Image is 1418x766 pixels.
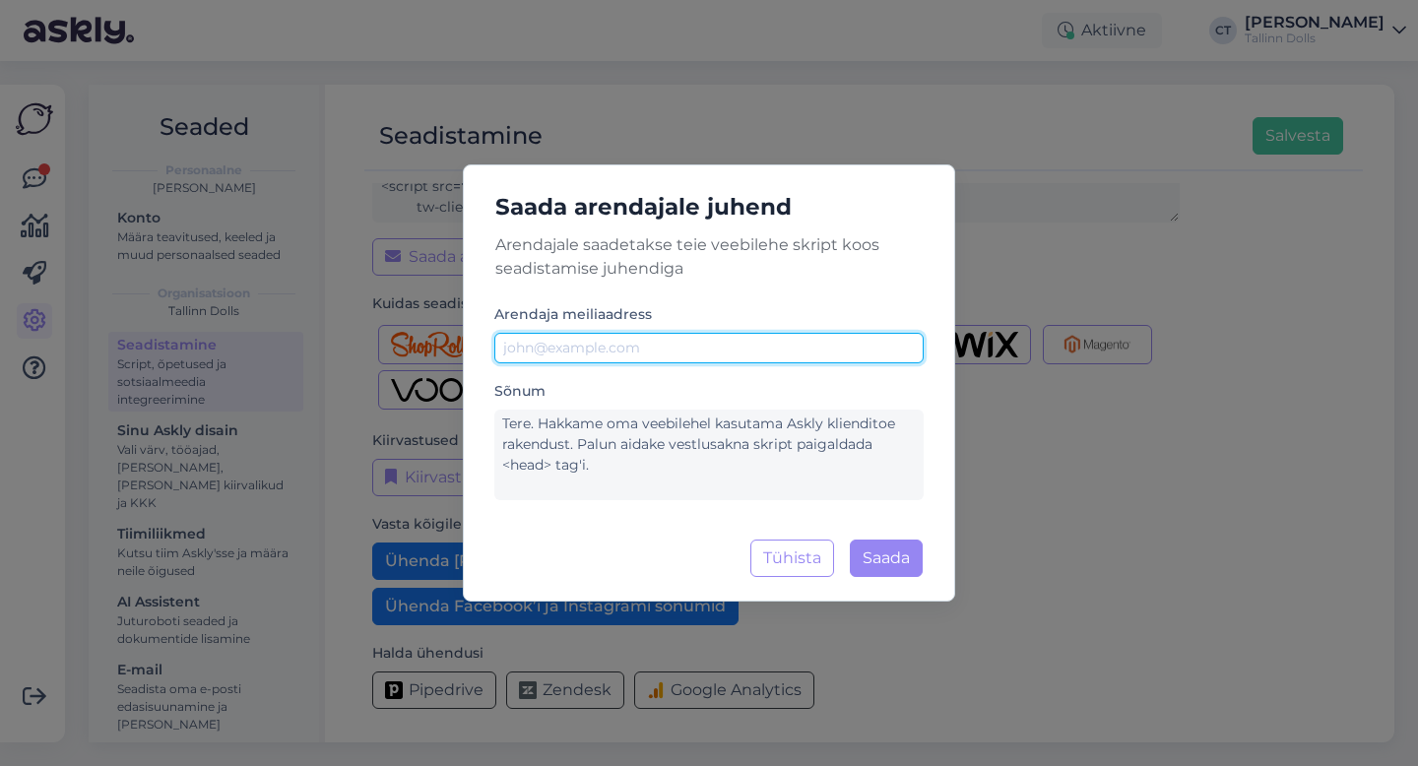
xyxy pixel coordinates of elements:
[494,410,924,500] textarea: Tere. Hakkame oma veebilehel kasutama Askly klienditoe rakendust. Palun aidake vestlusakna skript...
[480,233,938,281] p: Arendajale saadetakse teie veebilehe skript koos seadistamise juhendiga
[750,540,834,577] button: Tühista
[480,189,938,225] h5: Saada arendajale juhend
[850,540,923,577] button: Saada
[494,333,924,363] input: john@example.com
[494,304,652,325] label: Arendaja meiliaadress
[494,381,546,402] label: Sõnum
